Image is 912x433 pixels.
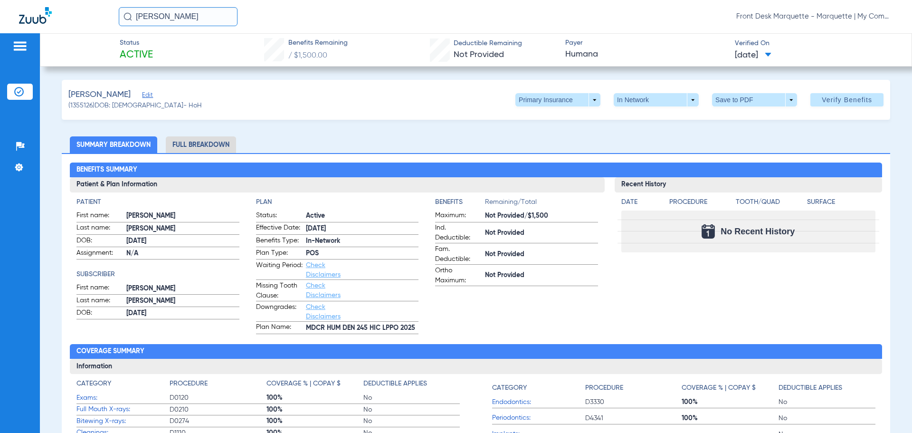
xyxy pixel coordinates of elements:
[76,269,239,279] h4: Subscriber
[256,322,303,334] span: Plan Name:
[266,393,363,403] span: 100%
[363,379,460,392] app-breakdown-title: Deductible Applies
[435,197,485,207] h4: Benefits
[120,38,153,48] span: Status
[435,266,482,286] span: Ortho Maximum:
[306,262,341,278] a: Check Disclaimers
[621,197,661,207] h4: Date
[615,177,882,192] h3: Recent History
[822,96,872,104] span: Verify Benefits
[170,393,266,403] span: D0120
[485,211,598,221] span: Not Provided/$1,500
[779,379,875,396] app-breakdown-title: Deductible Applies
[485,270,598,280] span: Not Provided
[363,379,427,389] h4: Deductible Applies
[454,50,504,59] span: Not Provided
[485,228,598,238] span: Not Provided
[266,379,363,392] app-breakdown-title: Coverage % | Copay $
[76,283,123,294] span: First name:
[76,404,170,414] span: Full Mouth X-rays:
[435,197,485,211] app-breakdown-title: Benefits
[306,249,418,259] span: POS
[492,383,527,393] h4: Category
[435,244,482,264] span: Fam. Deductible:
[454,38,522,48] span: Deductible Remaining
[306,323,418,333] span: MDCR HUM DEN 245 HIC LPPO 2025
[682,383,756,393] h4: Coverage % | Copay $
[68,101,202,111] span: (1355126) DOB: [DEMOGRAPHIC_DATA] - HoH
[492,397,585,407] span: Endodontics:
[682,397,779,407] span: 100%
[565,48,727,60] span: Humana
[485,197,598,211] span: Remaining/Total
[721,227,795,236] span: No Recent History
[166,136,236,153] li: Full Breakdown
[76,211,123,222] span: First name:
[779,383,842,393] h4: Deductible Applies
[126,224,239,234] span: [PERSON_NAME]
[76,379,170,392] app-breakdown-title: Category
[736,12,893,21] span: Front Desk Marquette - Marquette | My Community Dental Centers
[70,344,882,359] h2: Coverage Summary
[515,93,600,106] button: Primary Insurance
[735,38,896,48] span: Verified On
[256,211,303,222] span: Status:
[621,197,661,211] app-breakdown-title: Date
[306,236,418,246] span: In-Network
[807,197,875,207] h4: Surface
[712,93,797,106] button: Save to PDF
[736,197,804,211] app-breakdown-title: Tooth/Quad
[288,38,348,48] span: Benefits Remaining
[70,359,882,374] h3: Information
[126,308,239,318] span: [DATE]
[492,379,585,396] app-breakdown-title: Category
[363,416,460,426] span: No
[256,197,418,207] h4: Plan
[76,416,170,426] span: Bitewing X-rays:
[779,414,875,423] span: No
[256,260,303,279] span: Waiting Period:
[68,89,131,101] span: [PERSON_NAME]
[256,281,303,301] span: Missing Tooth Clause:
[142,92,151,101] span: Edit
[170,405,266,414] span: D0210
[306,224,418,234] span: [DATE]
[256,302,303,321] span: Downgrades:
[76,197,239,207] app-breakdown-title: Patient
[256,236,303,247] span: Benefits Type:
[363,405,460,414] span: No
[585,397,682,407] span: D3330
[126,296,239,306] span: [PERSON_NAME]
[682,414,779,423] span: 100%
[736,197,804,207] h4: Tooth/Quad
[779,397,875,407] span: No
[266,416,363,426] span: 100%
[70,163,882,178] h2: Benefits Summary
[435,223,482,243] span: Ind. Deductible:
[288,52,327,59] span: / $1,500.00
[76,379,111,389] h4: Category
[126,284,239,294] span: [PERSON_NAME]
[306,211,418,221] span: Active
[119,7,237,26] input: Search for patients
[76,393,170,403] span: Exams:
[682,379,779,396] app-breakdown-title: Coverage % | Copay $
[70,136,157,153] li: Summary Breakdown
[170,379,208,389] h4: Procedure
[306,282,341,298] a: Check Disclaimers
[256,223,303,234] span: Effective Date:
[735,49,771,61] span: [DATE]
[170,379,266,392] app-breakdown-title: Procedure
[485,250,598,260] span: Not Provided
[807,197,875,211] app-breakdown-title: Surface
[565,38,727,48] span: Payer
[363,393,460,403] span: No
[70,177,604,192] h3: Patient & Plan Information
[266,405,363,414] span: 100%
[864,387,912,433] div: Chat Widget
[126,236,239,246] span: [DATE]
[614,93,699,106] button: In Network
[170,416,266,426] span: D0274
